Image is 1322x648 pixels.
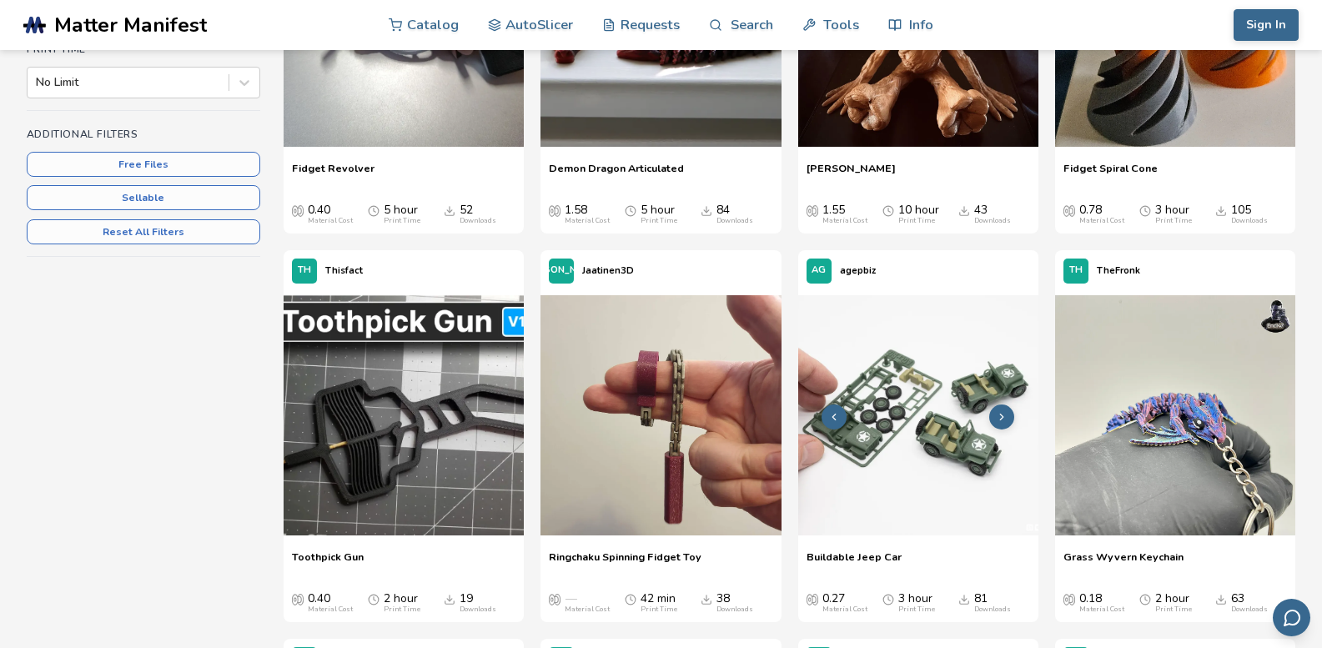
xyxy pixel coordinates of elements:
span: Downloads [701,592,712,605]
input: No Limit [36,76,39,89]
div: Material Cost [308,217,353,225]
span: Average Cost [292,592,304,605]
span: Average Print Time [625,592,636,605]
span: Downloads [1215,203,1227,217]
div: 43 [974,203,1011,225]
div: Material Cost [822,217,867,225]
div: Downloads [1231,605,1268,614]
div: Material Cost [822,605,867,614]
span: Downloads [958,203,970,217]
span: Average Print Time [882,592,894,605]
div: Material Cost [1079,605,1124,614]
div: Print Time [641,605,677,614]
div: Print Time [898,217,935,225]
div: 38 [716,592,753,614]
button: Send feedback via email [1273,599,1310,636]
a: Buildable Jeep Car [807,550,902,575]
span: Average Cost [549,592,560,605]
span: [PERSON_NAME] [522,265,601,276]
a: [PERSON_NAME] [807,162,896,187]
button: Sellable [27,185,260,210]
div: 0.40 [308,592,353,614]
h4: Print Time [27,43,260,55]
div: Print Time [641,217,677,225]
p: TheFronk [1097,262,1140,279]
div: 1.55 [822,203,867,225]
span: Average Print Time [625,203,636,217]
div: 19 [460,592,496,614]
button: Sign In [1234,9,1299,41]
div: 5 hour [641,203,677,225]
div: Print Time [1155,605,1192,614]
div: Material Cost [308,605,353,614]
div: Downloads [974,217,1011,225]
span: Average Print Time [368,203,380,217]
div: Downloads [716,605,753,614]
div: 81 [974,592,1011,614]
div: 63 [1231,592,1268,614]
span: Average Print Time [1139,592,1151,605]
h4: Additional Filters [27,128,260,140]
div: 0.18 [1079,592,1124,614]
div: Print Time [384,217,420,225]
span: Average Print Time [368,592,380,605]
div: Downloads [460,217,496,225]
div: Print Time [898,605,935,614]
p: agepbiz [840,262,876,279]
a: Grass Wyvern Keychain [1063,550,1184,575]
div: 10 hour [898,203,939,225]
span: Average Cost [1063,203,1075,217]
div: 0.27 [822,592,867,614]
span: Downloads [958,592,970,605]
div: 1.58 [565,203,610,225]
div: 84 [716,203,753,225]
div: 3 hour [898,592,935,614]
span: Average Print Time [882,203,894,217]
span: Average Cost [1063,592,1075,605]
div: 2 hour [1155,592,1192,614]
span: Average Cost [292,203,304,217]
div: 42 min [641,592,677,614]
a: Demon Dragon Articulated [549,162,684,187]
span: TH [1069,265,1083,276]
span: Downloads [444,203,455,217]
a: Ringchaku Spinning Fidget Toy [549,550,701,575]
p: Jaatinen3D [582,262,634,279]
div: Downloads [460,605,496,614]
span: Average Print Time [1139,203,1151,217]
div: 0.40 [308,203,353,225]
div: Downloads [974,605,1011,614]
div: Print Time [384,605,420,614]
a: Toothpick Gun [292,550,364,575]
div: Material Cost [1079,217,1124,225]
p: Thisfact [325,262,363,279]
div: Downloads [1231,217,1268,225]
div: 5 hour [384,203,420,225]
a: Fidget Revolver [292,162,374,187]
div: Print Time [1155,217,1192,225]
span: TH [298,265,311,276]
button: Free Files [27,152,260,177]
span: Downloads [1215,592,1227,605]
span: Average Cost [807,592,818,605]
a: Fidget Spiral Cone [1063,162,1158,187]
span: — [565,592,576,605]
div: 52 [460,203,496,225]
div: Material Cost [565,605,610,614]
span: Downloads [444,592,455,605]
span: AG [812,265,826,276]
div: 0.78 [1079,203,1124,225]
div: 105 [1231,203,1268,225]
button: Reset All Filters [27,219,260,244]
span: Downloads [701,203,712,217]
div: Downloads [716,217,753,225]
div: Material Cost [565,217,610,225]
